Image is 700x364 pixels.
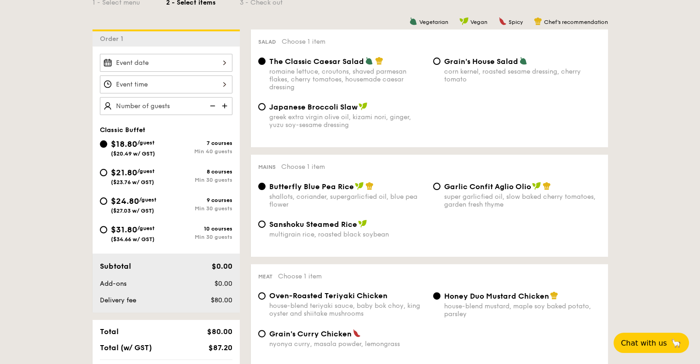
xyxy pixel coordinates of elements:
[278,272,322,280] span: Choose 1 item
[444,193,601,208] div: super garlicfied oil, slow baked cherry tomatoes, garden fresh thyme
[269,329,352,338] span: Grain's Curry Chicken
[433,292,440,300] input: Honey Duo Mustard Chickenhouse-blend mustard, maple soy baked potato, parsley
[269,113,426,129] div: greek extra virgin olive oil, kizami nori, ginger, yuzu soy-sesame dressing
[269,231,426,238] div: multigrain rice, roasted black soybean
[258,103,266,110] input: Japanese Broccoli Slawgreek extra virgin olive oil, kizami nori, ginger, yuzu soy-sesame dressing
[444,57,518,66] span: Grain's House Salad
[100,262,131,271] span: Subtotal
[100,35,127,43] span: Order 1
[166,148,232,155] div: Min 40 guests
[444,292,549,300] span: Honey Duo Mustard Chicken
[100,197,107,205] input: $24.80/guest($27.03 w/ GST)9 coursesMin 30 guests
[100,126,145,134] span: Classic Buffet
[621,339,667,347] span: Chat with us
[166,205,232,212] div: Min 30 guests
[258,183,266,190] input: Butterfly Blue Pea Riceshallots, coriander, supergarlicfied oil, blue pea flower
[258,220,266,228] input: Sanshoku Steamed Ricemultigrain rice, roasted black soybean
[207,327,232,336] span: $80.00
[534,17,542,25] img: icon-chef-hat.a58ddaea.svg
[111,139,137,149] span: $18.80
[444,68,601,83] div: corn kernel, roasted sesame dressing, cherry tomato
[258,39,276,45] span: Salad
[166,197,232,203] div: 9 courses
[444,302,601,318] div: house-blend mustard, maple soy baked potato, parsley
[544,19,608,25] span: Chef's recommendation
[100,75,232,93] input: Event time
[433,58,440,65] input: Grain's House Saladcorn kernel, roasted sesame dressing, cherry tomato
[258,164,276,170] span: Mains
[205,97,219,115] img: icon-reduce.1d2dbef1.svg
[269,103,358,111] span: Japanese Broccoli Slaw
[269,57,364,66] span: The Classic Caesar Salad
[208,343,232,352] span: $87.20
[355,182,364,190] img: icon-vegan.f8ff3823.svg
[100,169,107,176] input: $21.80/guest($23.76 w/ GST)8 coursesMin 30 guests
[100,140,107,148] input: $18.80/guest($20.49 w/ GST)7 coursesMin 40 guests
[100,343,152,352] span: Total (w/ GST)
[111,168,137,178] span: $21.80
[459,17,469,25] img: icon-vegan.f8ff3823.svg
[214,280,232,288] span: $0.00
[137,168,155,174] span: /guest
[282,38,325,46] span: Choose 1 item
[166,177,232,183] div: Min 30 guests
[211,262,232,271] span: $0.00
[166,234,232,240] div: Min 30 guests
[444,182,531,191] span: Garlic Confit Aglio Olio
[365,57,373,65] img: icon-vegetarian.fe4039eb.svg
[498,17,507,25] img: icon-spicy.37a8142b.svg
[409,17,417,25] img: icon-vegetarian.fe4039eb.svg
[269,68,426,91] div: romaine lettuce, croutons, shaved parmesan flakes, cherry tomatoes, housemade caesar dressing
[137,139,155,146] span: /guest
[111,236,155,243] span: ($34.66 w/ GST)
[550,291,558,300] img: icon-chef-hat.a58ddaea.svg
[219,97,232,115] img: icon-add.58712e84.svg
[100,54,232,72] input: Event date
[111,150,155,157] span: ($20.49 w/ GST)
[269,291,388,300] span: Oven-Roasted Teriyaki Chicken
[258,58,266,65] input: The Classic Caesar Saladromaine lettuce, croutons, shaved parmesan flakes, cherry tomatoes, house...
[375,57,383,65] img: icon-chef-hat.a58ddaea.svg
[613,333,689,353] button: Chat with us🦙
[100,327,119,336] span: Total
[269,302,426,318] div: house-blend teriyaki sauce, baby bok choy, king oyster and shiitake mushrooms
[258,292,266,300] input: Oven-Roasted Teriyaki Chickenhouse-blend teriyaki sauce, baby bok choy, king oyster and shiitake ...
[111,196,139,206] span: $24.80
[100,280,127,288] span: Add-ons
[365,182,374,190] img: icon-chef-hat.a58ddaea.svg
[358,220,367,228] img: icon-vegan.f8ff3823.svg
[139,196,156,203] span: /guest
[509,19,523,25] span: Spicy
[519,57,527,65] img: icon-vegetarian.fe4039eb.svg
[281,163,325,171] span: Choose 1 item
[111,208,154,214] span: ($27.03 w/ GST)
[111,179,154,185] span: ($23.76 w/ GST)
[543,182,551,190] img: icon-chef-hat.a58ddaea.svg
[269,340,426,348] div: nyonya curry, masala powder, lemongrass
[258,330,266,337] input: Grain's Curry Chickennyonya curry, masala powder, lemongrass
[210,296,232,304] span: $80.00
[258,273,272,280] span: Meat
[470,19,487,25] span: Vegan
[359,102,368,110] img: icon-vegan.f8ff3823.svg
[269,193,426,208] div: shallots, coriander, supergarlicfied oil, blue pea flower
[166,140,232,146] div: 7 courses
[100,296,136,304] span: Delivery fee
[671,338,682,348] span: 🦙
[100,97,232,115] input: Number of guests
[100,226,107,233] input: $31.80/guest($34.66 w/ GST)10 coursesMin 30 guests
[419,19,448,25] span: Vegetarian
[166,168,232,175] div: 8 courses
[269,220,357,229] span: Sanshoku Steamed Rice
[353,329,361,337] img: icon-spicy.37a8142b.svg
[137,225,155,231] span: /guest
[111,225,137,235] span: $31.80
[433,183,440,190] input: Garlic Confit Aglio Oliosuper garlicfied oil, slow baked cherry tomatoes, garden fresh thyme
[166,225,232,232] div: 10 courses
[269,182,354,191] span: Butterfly Blue Pea Rice
[532,182,541,190] img: icon-vegan.f8ff3823.svg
